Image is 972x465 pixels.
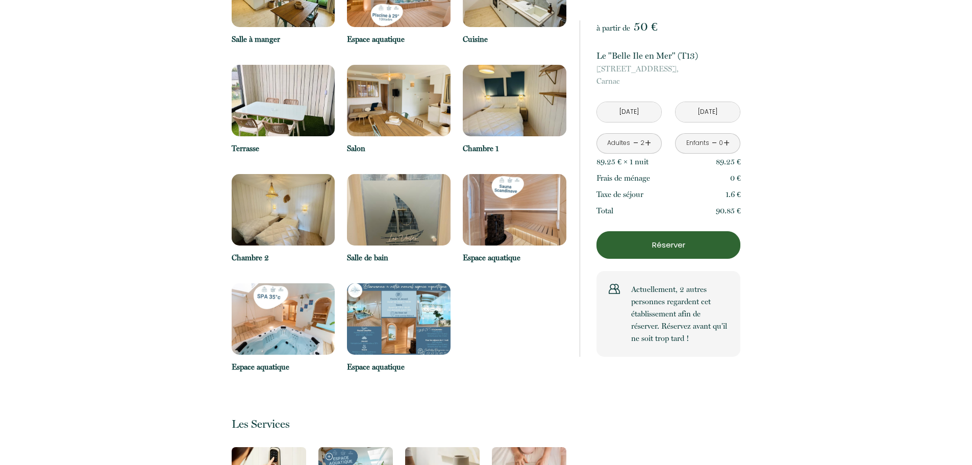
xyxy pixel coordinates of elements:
p: Chambre 2 [232,252,335,264]
img: 1698214297274.jpg [232,174,335,246]
div: Adultes [607,138,630,148]
a: + [724,135,730,151]
img: 16982142374113.jpg [232,65,335,136]
img: users [609,283,620,295]
div: 0 [718,138,724,148]
p: Réserver [600,239,737,251]
p: Total [596,205,613,217]
div: 2 [640,138,645,148]
img: 1726943966601.jpeg [463,174,566,246]
p: Cuisine [463,33,566,45]
div: Enfants [686,138,709,148]
p: Espace aquatique [463,252,566,264]
img: 16982142784538.jpg [463,65,566,136]
input: Départ [676,102,740,122]
a: - [633,135,639,151]
p: 1.6 € [726,188,741,201]
p: 0 € [730,172,741,184]
p: Actuellement, 2 autres personnes regardent cet établissement afin de réserver. Réservez avant qu’... [631,283,728,345]
p: Taxe de séjour [596,188,643,201]
p: Chambre 1 [463,142,566,155]
p: Frais de ménage [596,172,650,184]
a: - [712,135,717,151]
p: 89.25 € × 1 nuit [596,156,649,168]
p: Salon [347,142,451,155]
p: Carnac [596,63,740,87]
span: 50 € [634,19,657,34]
p: Espace aquatique [232,361,335,373]
p: 89.25 € [716,156,741,168]
img: 17269439756054.jpg [347,283,451,355]
img: 1726943967414.jpeg [232,283,335,355]
p: Salle à manger [232,33,335,45]
span: [STREET_ADDRESS], [596,63,740,75]
p: Espace aquatique [347,361,451,373]
a: + [645,135,651,151]
img: 16982142573318.jpg [347,65,451,136]
p: Les Services [232,417,566,431]
input: Arrivée [597,102,661,122]
p: Salle de bain [347,252,451,264]
p: Espace aquatique [347,33,451,45]
button: Réserver [596,231,740,259]
span: à partir de [596,23,630,33]
img: 16982144871292.jpg [347,174,451,246]
p: 90.85 € [716,205,741,217]
p: Le "Belle Ile en Mer" (T13) [596,48,740,63]
p: Terrasse [232,142,335,155]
